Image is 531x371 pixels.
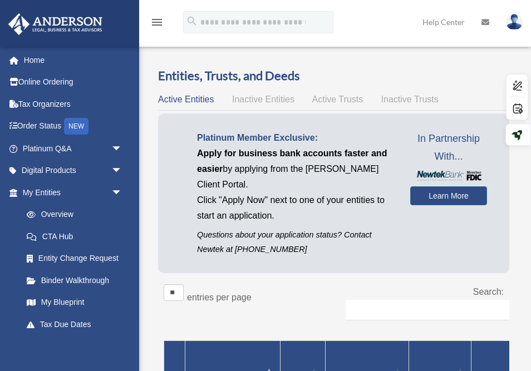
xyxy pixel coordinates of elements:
span: Active Entities [158,95,214,104]
img: NewtekBankLogoSM.png [416,171,481,180]
p: Questions about your application status? Contact Newtek at [PHONE_NUMBER] [197,228,394,256]
a: CTA Hub [16,225,134,248]
span: Apply for business bank accounts faster and easier [197,149,387,174]
p: Platinum Member Exclusive: [197,130,394,146]
a: Overview [16,204,128,226]
h3: Entities, Trusts, and Deeds [158,67,509,85]
a: Online Ordering [8,71,139,93]
p: by applying from the [PERSON_NAME] Client Portal. [197,146,394,192]
a: My Entitiesarrow_drop_down [8,181,134,204]
a: Order StatusNEW [8,115,139,138]
i: search [186,15,198,27]
span: arrow_drop_down [111,160,134,182]
a: Entity Change Request [16,248,134,270]
span: arrow_drop_down [111,137,134,160]
a: Tax Due Dates [16,313,134,335]
span: arrow_drop_down [111,181,134,204]
a: Home [8,49,139,71]
a: menu [150,19,164,29]
a: Platinum Q&Aarrow_drop_down [8,137,139,160]
span: Active Trusts [312,95,363,104]
a: Digital Productsarrow_drop_down [8,160,139,182]
img: Anderson Advisors Platinum Portal [5,13,106,35]
img: User Pic [506,14,523,30]
a: My Blueprint [16,291,134,314]
span: Inactive Trusts [381,95,439,104]
p: Click "Apply Now" next to one of your entities to start an application. [197,192,394,224]
a: Tax Organizers [8,93,139,115]
label: entries per page [187,293,252,302]
label: Search: [473,287,504,296]
span: Inactive Entities [232,95,294,104]
a: Binder Walkthrough [16,269,134,291]
i: menu [150,16,164,29]
a: Learn More [410,186,487,205]
span: In Partnership With... [410,130,487,165]
div: NEW [64,118,88,135]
